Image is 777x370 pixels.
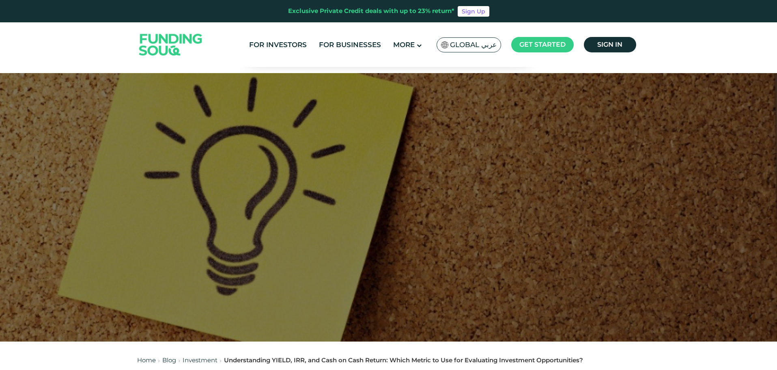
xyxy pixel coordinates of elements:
[162,356,176,364] a: Blog
[584,37,636,52] a: Sign in
[137,356,156,364] a: Home
[519,41,566,48] span: Get started
[393,41,415,49] span: More
[288,6,454,16] div: Exclusive Private Credit deals with up to 23% return*
[247,38,309,52] a: For Investors
[450,40,497,50] span: Global عربي
[183,356,217,364] a: Investment
[597,41,622,48] span: Sign in
[131,24,211,65] img: Logo
[458,6,489,17] a: Sign Up
[224,356,583,365] div: Understanding YIELD, IRR, and Cash on Cash Return: Which Metric to Use for Evaluating Investment ...
[441,41,448,48] img: SA Flag
[317,38,383,52] a: For Businesses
